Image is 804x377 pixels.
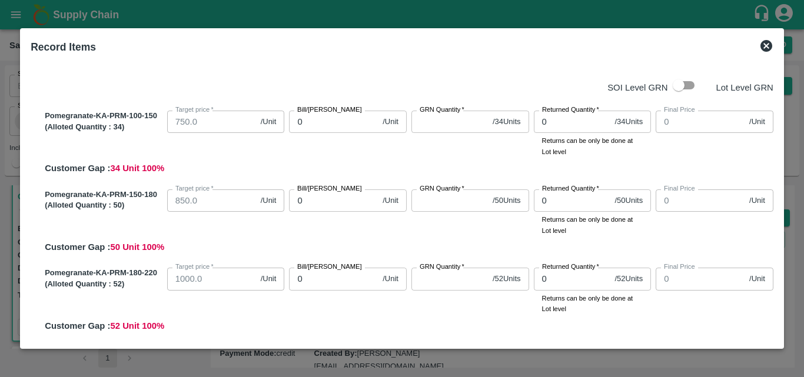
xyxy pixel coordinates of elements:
label: Bill/[PERSON_NAME] [297,105,362,115]
span: / 52 Units [493,273,521,285]
span: /Unit [383,273,398,285]
span: /Unit [383,116,398,128]
label: Target price [175,262,214,272]
p: Pomegranate-KA-PRM-180-220 [45,268,162,279]
label: Target price [175,184,214,193]
span: Customer Gap : [45,164,110,173]
label: Returned Quantity [542,105,599,115]
input: 0.0 [167,111,256,133]
span: 34 Unit 100 % [111,164,165,173]
p: Pomegranate-KA-PRM-150-180 [45,189,162,201]
input: 0 [534,111,610,133]
span: /Unit [383,195,398,206]
label: Target price [175,341,214,351]
p: (Alloted Quantity : 52 ) [45,279,162,290]
span: /Unit [749,273,765,285]
p: Returns can be only be done at Lot level [542,293,643,315]
label: Bill/[PERSON_NAME] [297,262,362,272]
label: Returned Quantity [542,262,599,272]
input: Final Price [656,268,745,290]
label: GRN Quantity [420,262,464,272]
label: GRN Quantity [420,341,464,351]
label: Target price [175,105,214,115]
span: Customer Gap : [45,242,110,252]
p: Lot Level GRN [716,81,773,94]
label: Final Price [664,341,695,351]
label: Final Price [664,105,695,115]
p: Returns can be only be done at Lot level [542,214,643,236]
span: Customer Gap : [45,321,110,331]
span: /Unit [749,195,765,206]
p: (Alloted Quantity : 34 ) [45,122,162,133]
label: Final Price [664,262,695,272]
span: / 50 Units [614,195,643,206]
label: GRN Quantity [420,184,464,193]
span: / 34 Units [493,116,521,128]
span: / 50 Units [493,195,521,206]
span: /Unit [261,195,277,206]
span: 52 Unit 100 % [111,321,165,331]
span: / 52 Units [614,273,643,285]
b: Record Items [31,41,96,53]
span: /Unit [261,273,277,285]
input: Final Price [656,111,745,133]
input: 0.0 [167,189,256,212]
p: SOI Level GRN [607,81,667,94]
p: Pomegranate-KA-PRM-100-150 [45,111,162,122]
input: 0 [534,189,610,212]
p: Returns can be only be done at Lot level [542,135,643,157]
input: 0.0 [167,268,256,290]
label: Bill/[PERSON_NAME] [297,341,362,351]
input: Final Price [656,189,745,212]
span: /Unit [749,116,765,128]
input: 0 [534,268,610,290]
label: GRN Quantity [420,105,464,115]
label: Returned Quantity [542,184,599,193]
label: Final Price [664,184,695,193]
label: Returned Quantity [542,341,599,351]
span: 50 Unit 100 % [111,242,165,252]
span: /Unit [261,116,277,128]
p: (Alloted Quantity : 50 ) [45,200,162,211]
label: Bill/[PERSON_NAME] [297,184,362,193]
span: / 34 Units [614,116,643,128]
